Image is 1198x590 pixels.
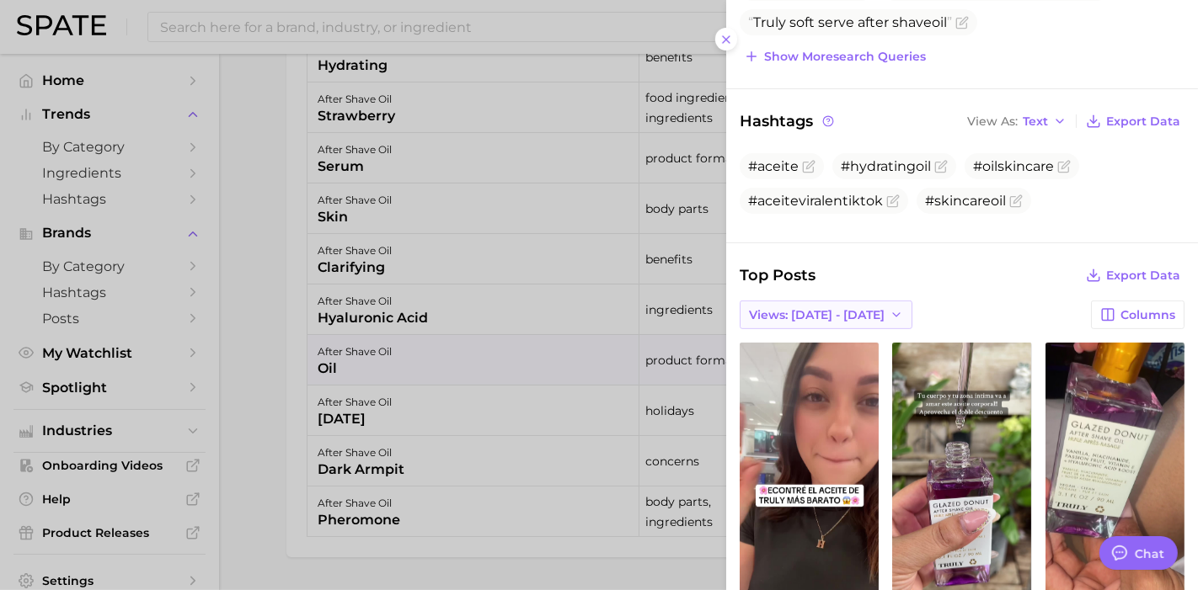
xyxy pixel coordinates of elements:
[1023,117,1048,126] span: Text
[1120,308,1175,322] span: Columns
[764,50,926,64] span: Show more search queries
[1082,263,1185,287] button: Export Data
[748,14,952,30] span: Truly soft serve after shave
[748,193,883,209] span: #aceiteviralentiktok
[749,308,885,322] span: Views: [DATE] - [DATE]
[740,45,930,68] button: Show moresearch queries
[841,158,931,174] span: #hydratingoil
[740,300,912,329] button: Views: [DATE] - [DATE]
[932,14,947,30] span: oil
[1009,194,1023,208] button: Flag as miscategorized or irrelevant
[963,110,1071,132] button: View AsText
[802,160,816,173] button: Flag as miscategorized or irrelevant
[740,263,816,287] span: Top Posts
[934,160,948,173] button: Flag as miscategorized or irrelevant
[1082,109,1185,133] button: Export Data
[973,158,1054,174] span: #oilskincare
[967,117,1018,126] span: View As
[748,158,799,174] span: #aceite
[1091,300,1185,329] button: Columns
[1106,114,1180,129] span: Export Data
[925,193,1006,209] span: #skincareoil
[740,109,837,133] span: Hashtags
[1106,268,1180,283] span: Export Data
[955,16,969,29] button: Flag as miscategorized or irrelevant
[886,194,900,208] button: Flag as miscategorized or irrelevant
[1057,160,1071,173] button: Flag as miscategorized or irrelevant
